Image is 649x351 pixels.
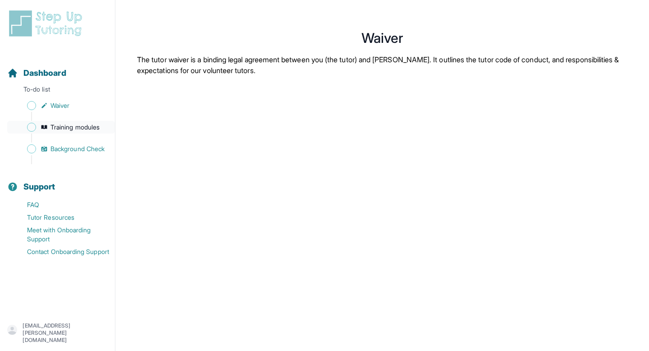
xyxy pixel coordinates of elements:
span: Training modules [50,123,100,132]
span: Dashboard [23,67,66,79]
a: Dashboard [7,67,66,79]
img: logo [7,9,87,38]
p: [EMAIL_ADDRESS][PERSON_NAME][DOMAIN_NAME] [23,322,108,344]
p: To-do list [4,85,111,97]
a: Training modules [7,121,115,134]
h1: Waiver [137,32,627,43]
button: Dashboard [4,52,111,83]
button: Support [4,166,111,197]
button: [EMAIL_ADDRESS][PERSON_NAME][DOMAIN_NAME] [7,322,108,344]
p: The tutor waiver is a binding legal agreement between you (the tutor) and [PERSON_NAME]. It outli... [137,54,627,76]
a: Meet with Onboarding Support [7,224,115,245]
span: Background Check [50,144,105,153]
a: Contact Onboarding Support [7,245,115,258]
a: FAQ [7,199,115,211]
span: Waiver [50,101,69,110]
a: Background Check [7,143,115,155]
a: Waiver [7,99,115,112]
a: Tutor Resources [7,211,115,224]
span: Support [23,180,55,193]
